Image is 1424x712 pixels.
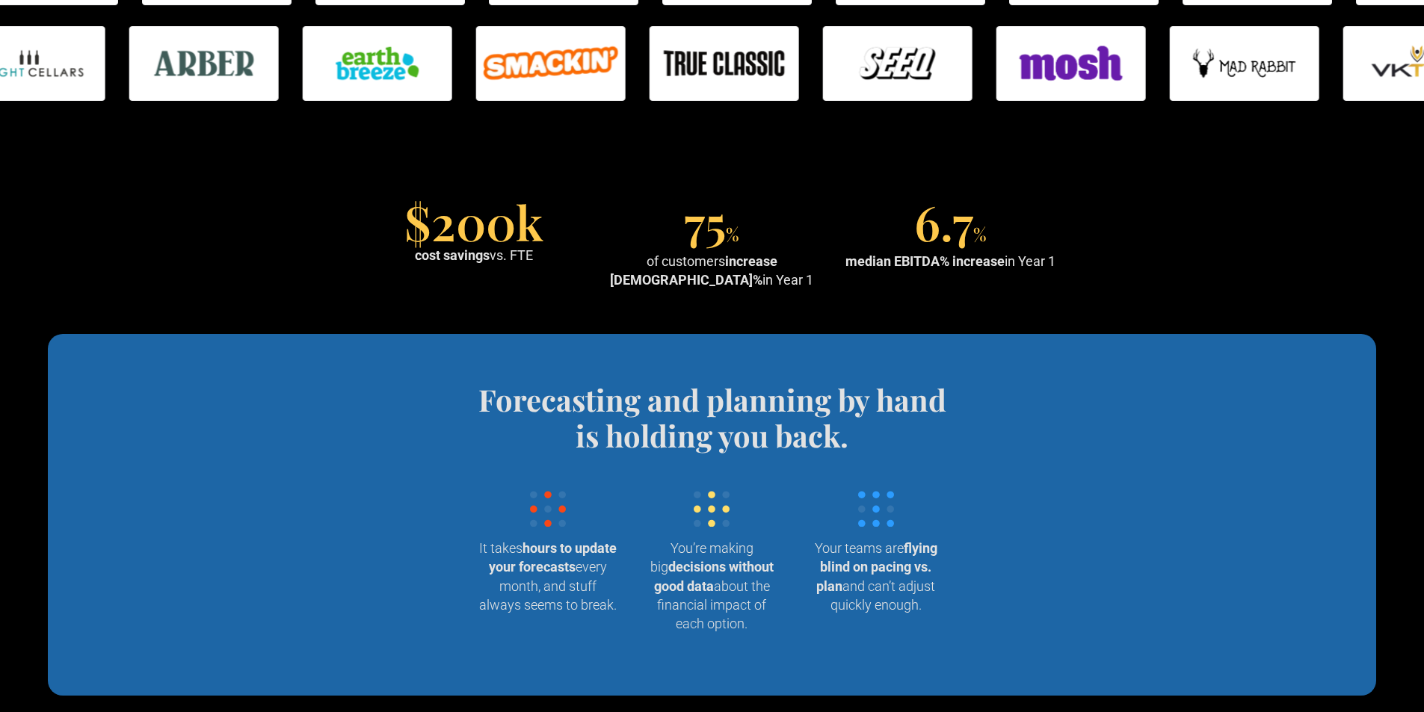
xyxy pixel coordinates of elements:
[914,190,973,253] span: 6.7
[642,539,782,633] p: You’re making big about the financial impact of each option.
[806,539,946,614] p: Your teams are and can’t adjust quickly enough.
[404,204,543,240] div: $200k
[845,252,1055,270] div: in Year 1
[599,252,825,289] div: of customers in Year 1
[684,190,726,253] span: 75
[489,540,617,575] strong: hours to update your forecasts
[726,222,739,246] span: %
[415,247,490,263] strong: cost savings
[845,253,1005,269] strong: median EBITDA% increase
[973,222,987,246] span: %
[816,540,937,593] strong: flying blind on pacing vs. plan
[415,246,533,264] div: vs. FTE
[478,539,618,614] p: It takes every month, and stuff always seems to break.
[466,382,958,453] h4: Forecasting and planning by hand is holding you back.
[654,559,774,593] strong: decisions without good data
